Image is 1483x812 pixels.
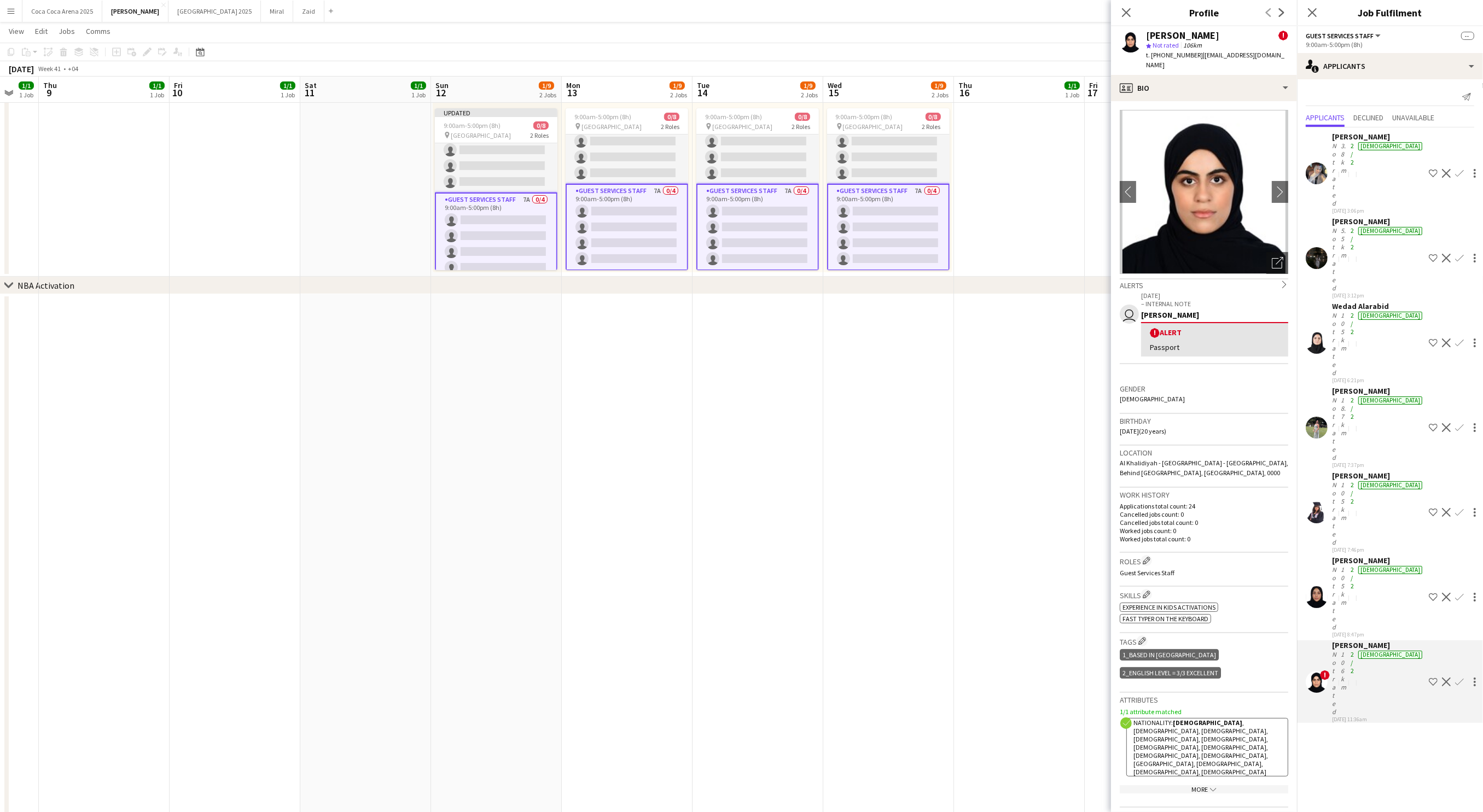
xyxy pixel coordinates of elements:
[696,108,819,270] div: 9:00am-5:00pm (8h)0/8 [GEOGRAPHIC_DATA]2 RolesGuest Services Staff35A0/49:00am-5:00pm (8h) Guest ...
[1120,785,1288,793] div: More
[149,81,165,90] span: 1/1
[931,81,946,90] span: 1/9
[533,121,549,130] span: 0/8
[435,108,557,192] app-card-role: Guest Services Staff35A0/49:00am-5:00pm (8h)
[281,91,295,99] div: 1 Job
[1120,502,1288,510] p: Applications total count: 24
[1358,566,1422,574] div: [DEMOGRAPHIC_DATA]
[35,26,48,36] span: Edit
[1120,490,1288,500] h3: Work history
[9,63,34,74] div: [DATE]
[1339,311,1348,377] div: 105km
[1332,396,1339,462] div: Not rated
[697,80,709,90] span: Tue
[1351,481,1354,505] app-skills-label: 2/2
[1120,555,1288,566] h3: Roles
[539,81,554,90] span: 1/9
[530,131,549,139] span: 2 Roles
[1111,5,1297,20] h3: Profile
[926,113,941,121] span: 0/8
[670,91,687,99] div: 2 Jobs
[661,122,679,131] span: 2 Roles
[1146,51,1203,59] span: t. [PHONE_NUMBER]
[54,24,79,38] a: Jobs
[958,80,972,90] span: Thu
[434,86,449,99] span: 12
[1332,640,1424,650] div: [PERSON_NAME]
[664,113,679,121] span: 0/8
[435,108,557,117] div: Updated
[1120,448,1288,458] h3: Location
[1133,718,1268,776] span: Nationality: , [DEMOGRAPHIC_DATA], [DEMOGRAPHIC_DATA], [DEMOGRAPHIC_DATA], [DEMOGRAPHIC_DATA], [D...
[305,80,317,90] span: Sat
[1339,226,1348,292] div: 5.5km
[712,122,772,131] span: [GEOGRAPHIC_DATA]
[827,184,950,271] app-card-role: Guest Services Staff7A0/49:00am-5:00pm (8h)
[435,108,557,270] app-job-card: Updated9:00am-5:00pm (8h)0/8 [GEOGRAPHIC_DATA]2 RolesGuest Services Staff35A0/49:00am-5:00pm (8h)...
[1351,396,1354,420] app-skills-label: 2/2
[1089,80,1098,90] span: Fri
[1339,481,1348,546] div: 105km
[1332,471,1424,481] div: [PERSON_NAME]
[1306,40,1474,49] div: 9:00am-5:00pm (8h)
[801,91,818,99] div: 2 Jobs
[828,80,842,90] span: Wed
[1120,278,1288,290] div: Alerts
[1332,716,1424,723] div: [DATE] 11:36am
[1332,207,1424,214] div: [DATE] 3:06pm
[792,122,810,131] span: 2 Roles
[696,184,819,271] app-card-role: Guest Services Staff7A0/49:00am-5:00pm (8h)
[1141,291,1288,300] p: [DATE]
[922,122,941,131] span: 2 Roles
[1332,631,1424,638] div: [DATE] 8:47pm
[1351,565,1354,590] app-skills-label: 2/2
[705,113,762,121] span: 9:00am-5:00pm (8h)
[1120,459,1288,477] span: Al Khalidiyah - [GEOGRAPHIC_DATA] - [GEOGRAPHIC_DATA], Behind [GEOGRAPHIC_DATA], [GEOGRAPHIC_DATA...
[1120,635,1288,647] h3: Tags
[1146,31,1219,40] div: [PERSON_NAME]
[1332,377,1424,384] div: [DATE] 6:21pm
[1266,252,1288,274] div: Open photos pop-in
[1120,695,1288,705] h3: Attributes
[1146,51,1284,69] span: | [EMAIL_ADDRESS][DOMAIN_NAME]
[411,91,426,99] div: 1 Job
[1332,386,1424,396] div: [PERSON_NAME]
[1339,650,1348,716] div: 106km
[1120,667,1221,679] div: 2_English Level = 3/3 Excellent
[827,108,950,270] app-job-card: 9:00am-5:00pm (8h)0/8 [GEOGRAPHIC_DATA]2 RolesGuest Services Staff35A0/49:00am-5:00pm (8h) Guest ...
[1339,396,1348,462] div: 18.7km
[566,108,688,270] app-job-card: 9:00am-5:00pm (8h)0/8 [GEOGRAPHIC_DATA]2 RolesGuest Services Staff35A0/49:00am-5:00pm (8h) Guest ...
[280,81,295,90] span: 1/1
[1306,32,1374,40] span: Guest Services Staff
[1123,603,1216,611] span: Experience in Kids Activations
[566,80,580,90] span: Mon
[1120,110,1288,274] img: Crew avatar or photo
[1339,142,1348,207] div: 3.8km
[1358,312,1422,320] div: [DEMOGRAPHIC_DATA]
[1332,462,1424,469] div: [DATE] 7:37pm
[43,80,57,90] span: Thu
[1351,650,1354,675] app-skills-label: 2/2
[42,86,57,99] span: 9
[1297,5,1483,20] h3: Job Fulfilment
[1120,649,1219,661] div: 1_Based in [GEOGRAPHIC_DATA]
[1141,310,1288,320] div: [PERSON_NAME]
[1351,311,1354,336] app-skills-label: 2/2
[1461,32,1474,40] span: --
[1332,142,1339,207] div: Not rated
[695,86,709,99] span: 14
[435,80,449,90] span: Sun
[1120,518,1288,527] p: Cancelled jobs total count: 0
[411,81,426,90] span: 1/1
[1339,565,1348,631] div: 105km
[172,86,183,99] span: 10
[932,91,949,99] div: 2 Jobs
[800,81,816,90] span: 1/9
[36,65,63,73] span: Week 41
[1120,569,1174,577] span: Guest Services Staff
[1087,86,1098,99] span: 17
[670,81,685,90] span: 1/9
[566,99,688,184] app-card-role: Guest Services Staff35A0/49:00am-5:00pm (8h)
[435,192,557,279] app-card-role: Guest Services Staff7A0/49:00am-5:00pm (8h)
